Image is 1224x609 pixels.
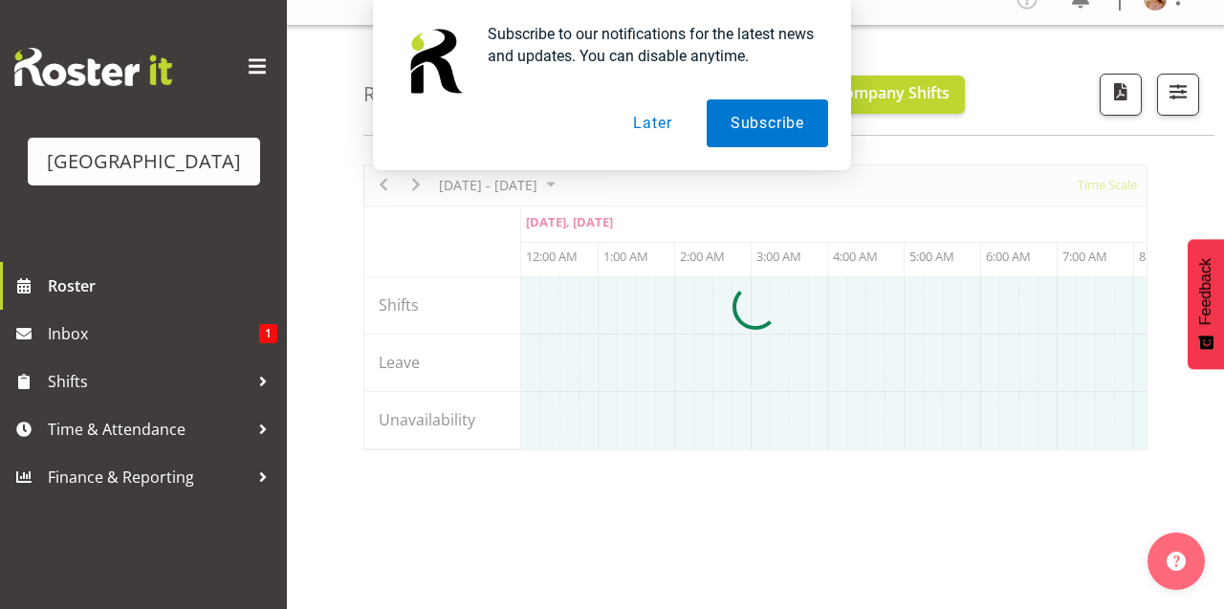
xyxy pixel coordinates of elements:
span: Feedback [1197,258,1214,325]
button: Feedback - Show survey [1188,239,1224,369]
button: Subscribe [707,99,828,147]
span: Roster [48,272,277,300]
span: Shifts [48,367,249,396]
span: 1 [259,324,277,343]
div: Subscribe to our notifications for the latest news and updates. You can disable anytime. [472,23,828,67]
span: Finance & Reporting [48,463,249,491]
span: Time & Attendance [48,415,249,444]
span: Inbox [48,319,259,348]
button: Later [609,99,695,147]
img: notification icon [396,23,472,99]
img: help-xxl-2.png [1167,552,1186,571]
